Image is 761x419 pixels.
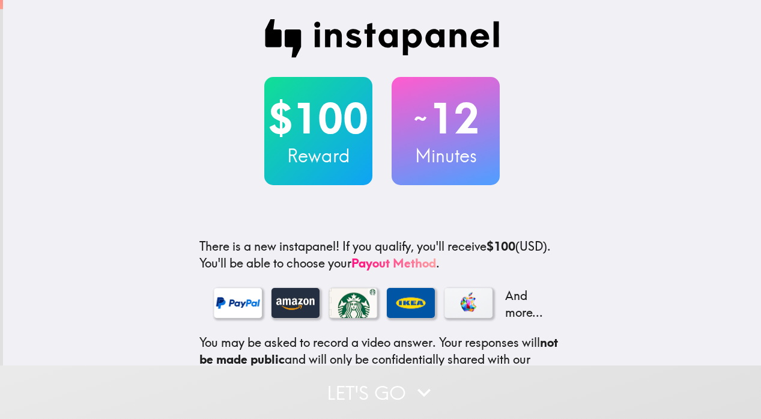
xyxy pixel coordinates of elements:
p: And more... [502,287,550,321]
h3: Reward [264,143,372,168]
b: $100 [487,239,515,254]
h3: Minutes [392,143,500,168]
h2: $100 [264,94,372,143]
h2: 12 [392,94,500,143]
span: ~ [412,100,429,136]
img: Instapanel [264,19,500,58]
p: If you qualify, you'll receive (USD) . You'll be able to choose your . [199,238,565,272]
a: Payout Method [351,255,436,271]
p: You may be asked to record a video answer. Your responses will and will only be confidentially sh... [199,334,565,402]
span: There is a new instapanel! [199,239,339,254]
